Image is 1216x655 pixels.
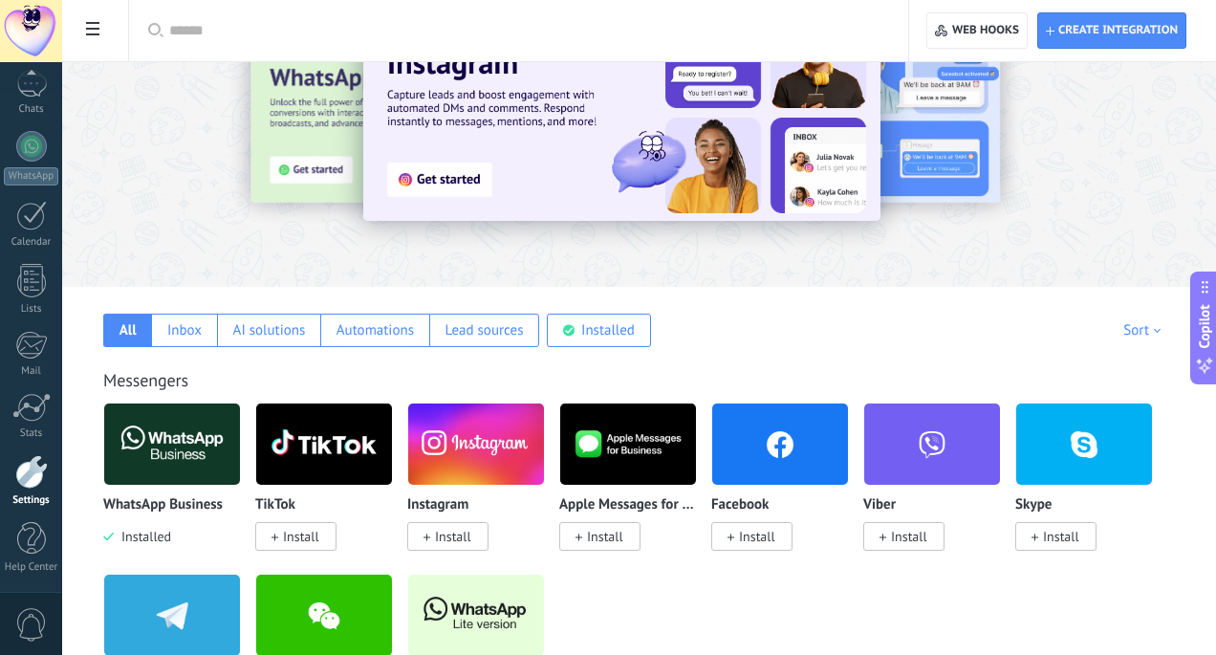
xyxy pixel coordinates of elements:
[1016,398,1152,491] img: skype.png
[4,427,59,440] div: Stats
[255,403,407,574] div: TikTok
[103,369,188,391] a: Messengers
[952,23,1019,38] span: Web hooks
[408,398,544,491] img: instagram.png
[1037,12,1186,49] button: Create integration
[337,321,414,339] div: Automations
[864,398,1000,491] img: viber.png
[4,236,59,249] div: Calendar
[863,497,896,513] p: Viber
[891,528,927,545] span: Install
[283,528,319,545] span: Install
[119,321,137,339] div: All
[1195,304,1214,348] span: Copilot
[103,403,255,574] div: WhatsApp Business
[407,497,468,513] p: Instagram
[407,403,559,574] div: Instagram
[559,403,711,574] div: Apple Messages for Business
[103,497,223,513] p: WhatsApp Business
[4,561,59,574] div: Help Center
[4,167,58,186] div: WhatsApp
[114,528,171,545] span: Installed
[581,321,635,339] div: Installed
[445,321,524,339] div: Lead sources
[233,321,306,339] div: AI solutions
[712,398,848,491] img: facebook.png
[104,398,240,491] img: logo_main.png
[739,528,775,545] span: Install
[255,497,295,513] p: TikTok
[4,494,59,507] div: Settings
[1123,321,1167,339] div: Sort
[926,12,1027,49] button: Web hooks
[863,403,1015,574] div: Viber
[1058,23,1178,38] span: Create integration
[435,528,471,545] span: Install
[711,403,863,574] div: Facebook
[711,497,769,513] p: Facebook
[4,103,59,116] div: Chats
[1043,528,1079,545] span: Install
[559,497,697,513] p: Apple Messages for Business
[1015,497,1052,513] p: Skype
[167,321,202,339] div: Inbox
[560,398,696,491] img: logo_main.png
[587,528,623,545] span: Install
[363,5,880,221] img: Slide 1
[1015,403,1167,574] div: Skype
[256,398,392,491] img: logo_main.png
[4,303,59,316] div: Lists
[4,365,59,378] div: Mail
